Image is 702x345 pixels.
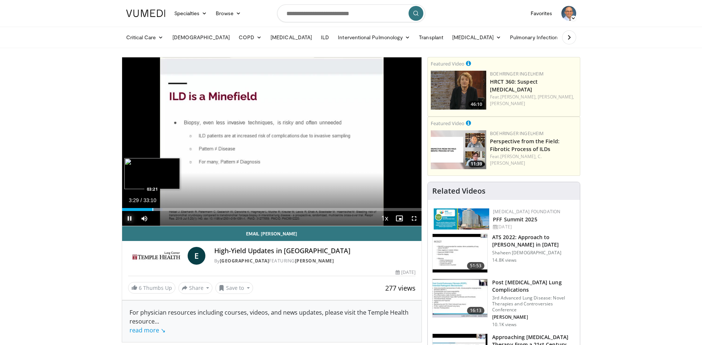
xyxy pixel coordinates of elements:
[316,30,333,45] a: ILD
[490,153,577,167] div: Feat.
[468,101,484,108] span: 46:10
[122,208,422,211] div: Progress Bar
[493,216,537,223] a: PFF Summit 2025
[220,258,269,264] a: [GEOGRAPHIC_DATA]
[333,30,414,45] a: Interventional Pulmonology
[538,94,574,100] a: [PERSON_NAME],
[137,211,152,226] button: Mute
[392,211,407,226] button: Enable picture-in-picture mode
[432,187,486,195] h4: Related Videos
[493,208,560,215] a: [MEDICAL_DATA] Foundation
[188,247,205,265] a: E
[122,30,168,45] a: Critical Care
[214,258,416,264] div: By FEATURING
[467,262,485,269] span: 51:53
[490,78,538,93] a: HRCT 360: Suspect [MEDICAL_DATA]
[122,226,422,241] a: Email [PERSON_NAME]
[490,100,525,107] a: [PERSON_NAME]
[130,317,165,334] span: ...
[130,308,414,335] div: For physician resources including courses, videos, and news updates, please visit the Temple Heal...
[493,224,574,230] div: [DATE]
[141,197,142,203] span: /
[490,94,577,107] div: Feat.
[432,279,575,328] a: 16:13 Post [MEDICAL_DATA] Lung Complications 3rd Advanced Lung Disease: Novel Therapies and Contr...
[377,211,392,226] button: Playback Rate
[431,130,486,169] a: 11:39
[431,71,486,110] a: 46:10
[130,326,165,334] a: read more ↘
[407,211,421,226] button: Fullscreen
[492,234,575,248] h3: ATS 2022: Approach to [PERSON_NAME] in [DATE]
[526,6,557,21] a: Favorites
[561,6,576,21] img: Avatar
[490,153,542,166] a: C. [PERSON_NAME]
[122,57,422,226] video-js: Video Player
[168,30,234,45] a: [DEMOGRAPHIC_DATA]
[490,130,544,137] a: Boehringer Ingelheim
[266,30,316,45] a: [MEDICAL_DATA]
[467,307,485,314] span: 16:13
[492,250,575,256] p: Shaheen [DEMOGRAPHIC_DATA]
[500,94,537,100] a: [PERSON_NAME],
[490,71,544,77] a: Boehringer Ingelheim
[215,282,253,294] button: Save to
[129,197,139,203] span: 3:29
[432,234,575,273] a: 51:53 ATS 2022: Approach to [PERSON_NAME] in [DATE] Shaheen [DEMOGRAPHIC_DATA] 14.8K views
[431,120,464,127] small: Featured Video
[492,314,575,320] p: [PERSON_NAME]
[385,284,416,292] span: 277 views
[492,322,517,328] p: 10.1K views
[490,138,560,153] a: Perspective from the Field: Fibrotic Process of ILDs
[468,161,484,167] span: 11:39
[505,30,570,45] a: Pulmonary Infection
[433,279,487,318] img: 667297da-f7fe-4586-84bf-5aeb1aa9adcb.150x105_q85_crop-smart_upscale.jpg
[492,295,575,313] p: 3rd Advanced Lung Disease: Novel Therapies and Controversies Conference
[277,4,425,22] input: Search topics, interventions
[234,30,266,45] a: COPD
[396,269,416,276] div: [DATE]
[431,71,486,110] img: 8340d56b-4f12-40ce-8f6a-f3da72802623.png.150x105_q85_crop-smart_upscale.png
[211,6,245,21] a: Browse
[431,130,486,169] img: 0d260a3c-dea8-4d46-9ffd-2859801fb613.png.150x105_q85_crop-smart_upscale.png
[124,158,180,189] img: image.jpeg
[492,279,575,294] h3: Post [MEDICAL_DATA] Lung Complications
[126,10,165,17] img: VuMedi Logo
[500,153,537,160] a: [PERSON_NAME],
[295,258,334,264] a: [PERSON_NAME]
[433,234,487,272] img: 5903cf87-07ec-4ec6-b228-01333f75c79d.150x105_q85_crop-smart_upscale.jpg
[214,247,416,255] h4: High-Yield Updates in [GEOGRAPHIC_DATA]
[139,284,142,291] span: 6
[143,197,156,203] span: 33:10
[492,257,517,263] p: 14.8K views
[122,211,137,226] button: Pause
[128,282,175,294] a: 6 Thumbs Up
[170,6,212,21] a: Specialties
[178,282,213,294] button: Share
[431,60,464,67] small: Featured Video
[414,30,448,45] a: Transplant
[448,30,505,45] a: [MEDICAL_DATA]
[434,208,489,230] img: 84d5d865-2f25-481a-859d-520685329e32.png.150x105_q85_autocrop_double_scale_upscale_version-0.2.png
[128,247,185,265] img: Temple Lung Center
